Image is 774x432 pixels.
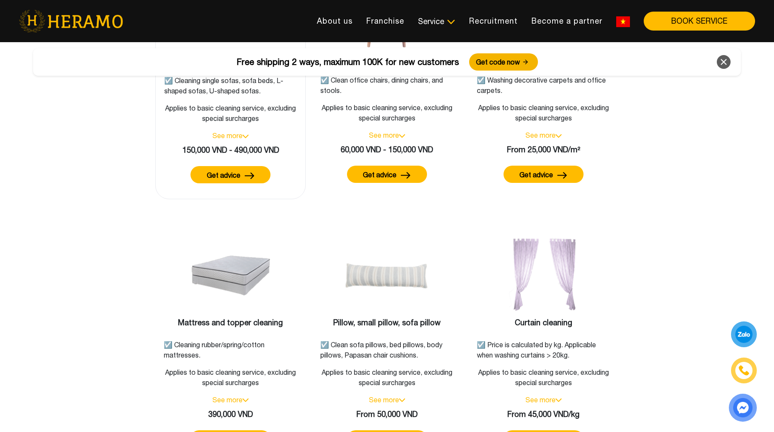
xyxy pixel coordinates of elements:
a: See more [525,396,556,404]
img: subToggleIcon [446,18,455,26]
a: Recruitment [462,12,525,30]
img: arrow_down.svg [399,398,405,402]
font: Franchise [366,16,404,25]
a: See more [369,396,399,404]
button: Get advice [347,166,427,183]
a: About us [310,12,359,30]
font: From 50,000 VND [356,410,418,419]
font: Free shipping 2 ways, maximum 100K for new customers [236,57,459,67]
font: Applies to basic cleaning service, excluding special surcharges [165,368,296,386]
font: From 45,000 VND/kg [507,410,580,419]
a: Become a partner [525,12,609,30]
img: arrow_down.svg [399,134,405,138]
font: About us [317,16,353,25]
font: Curtain cleaning [515,318,572,327]
font: ☑️ Cleaning single sofas, sofa beds, L-shaped sofas, U-shaped sofas. [164,77,283,95]
font: Become a partner [531,16,602,25]
img: arrow [557,172,567,179]
img: heramo-logo.png [19,10,123,32]
a: Get advice arrow [475,166,612,183]
font: ☑️ Washing decorative carpets and office carpets. [477,76,606,94]
img: arrow_down.svg [243,398,249,402]
a: Franchise [359,12,411,30]
font: 150,000 VND - 490,000 VND [182,145,279,154]
img: vn-flag.png [616,16,630,27]
font: Get advice [519,171,553,179]
font: Pillow, small pillow, sofa pillow [333,318,441,327]
font: Applies to basic cleaning service, excluding special surcharges [322,104,452,122]
img: Mattress and topper cleaning [187,232,273,318]
font: Service [418,17,444,26]
font: ☑️ Cleaning rubber/spring/cotton mattresses. [164,341,264,359]
a: See more [212,132,243,139]
img: Curtain cleaning [501,232,587,318]
img: phone-icon [739,366,749,375]
button: Get advice [504,166,584,183]
img: Pillow, small pillow, sofa pillow [344,232,430,318]
font: Applies to basic cleaning service, excluding special surcharges [165,104,296,122]
font: Applies to basic cleaning service, excluding special surcharges [322,368,452,386]
button: BOOK SERVICE [644,12,755,31]
a: Get advice arrow [163,166,298,183]
button: Get code now [469,53,538,71]
font: ☑️ Clean sofa pillows, bed pillows, body pillows, Papasan chair cushions. [320,341,442,359]
font: Recruitment [469,16,518,25]
font: 390,000 VND [208,410,253,419]
font: BOOK SERVICE [671,16,728,25]
font: Get code now [476,58,520,66]
font: ☑️ Clean office chairs, dining chairs, and stools. [320,76,443,94]
img: arrow_down.svg [556,134,562,138]
a: See more [212,396,243,404]
a: See more [525,131,556,139]
font: 60,000 VND - 150,000 VND [341,145,433,154]
font: Applies to basic cleaning service, excluding special surcharges [478,368,609,386]
font: ☑️ Price is calculated by kg. Applicable when washing curtains > 20kg. [477,341,596,359]
font: From 25,000 VND/m² [507,145,580,154]
a: BOOK SERVICE [637,17,755,25]
img: arrow_down.svg [243,135,249,138]
font: Applies to basic cleaning service, excluding special surcharges [478,104,609,122]
img: arrow_down.svg [556,398,562,402]
a: Get advice arrow [319,166,455,183]
font: Get advice [207,171,240,179]
a: phone-icon [732,359,756,382]
img: arrow [245,173,255,179]
img: arrow [401,172,411,179]
font: Mattress and topper cleaning [178,318,283,327]
button: Get advice [190,166,270,183]
a: See more [369,131,399,139]
font: Get advice [363,171,396,179]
